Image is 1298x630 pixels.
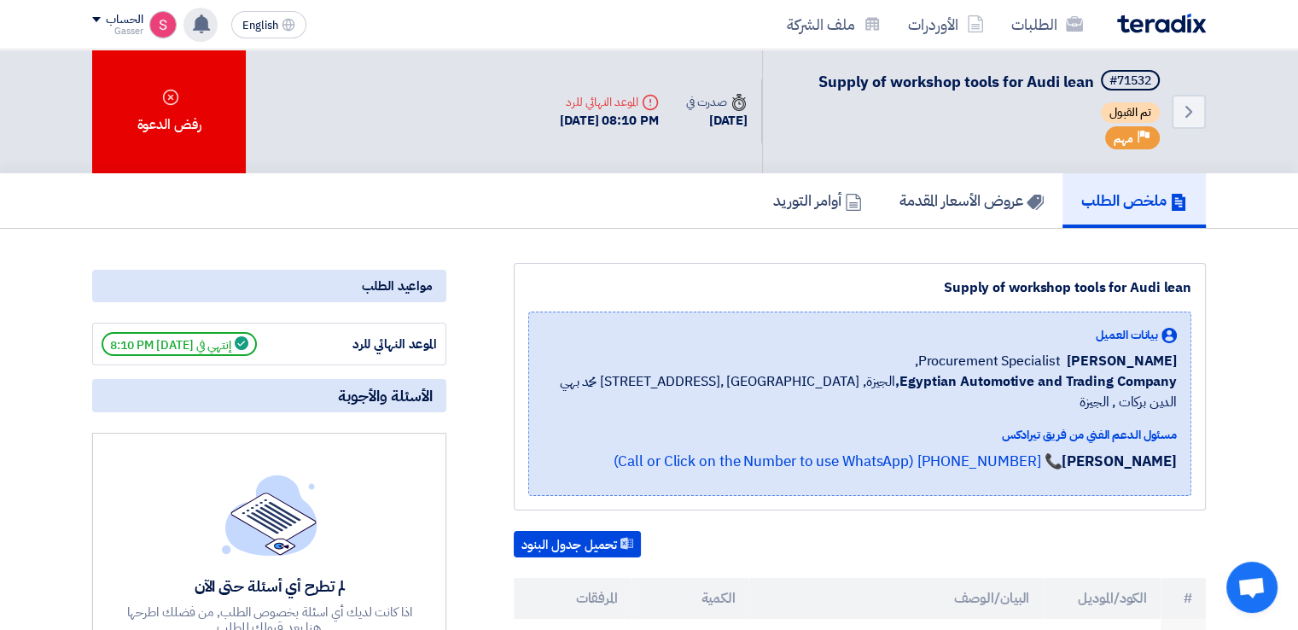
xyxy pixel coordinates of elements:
h5: Supply of workshop tools for Audi lean [818,70,1163,94]
div: Gasser [92,26,143,36]
a: أوامر التوريد [754,173,881,228]
span: English [242,20,278,32]
a: ملخص الطلب [1062,173,1206,228]
div: مسئول الدعم الفني من فريق تيرادكس [543,426,1177,444]
span: Procurement Specialist, [915,351,1061,371]
span: الجيزة, [GEOGRAPHIC_DATA] ,[STREET_ADDRESS] محمد بهي الدين بركات , الجيزة [543,371,1177,412]
div: لم تطرح أي أسئلة حتى الآن [125,576,415,596]
div: مواعيد الطلب [92,270,446,302]
span: [PERSON_NAME] [1067,351,1177,371]
img: empty_state_list.svg [222,475,317,555]
button: English [231,11,306,38]
h5: أوامر التوريد [773,190,862,210]
div: #71532 [1109,75,1151,87]
a: 📞 [PHONE_NUMBER] (Call or Click on the Number to use WhatsApp) [613,451,1062,472]
th: البيان/الوصف [749,578,1044,619]
img: Teradix logo [1117,14,1206,33]
div: صدرت في [686,93,748,111]
div: الحساب [106,13,143,27]
a: عروض الأسعار المقدمة [881,173,1062,228]
div: رفض الدعوة [92,50,246,173]
th: الكمية [632,578,749,619]
div: Supply of workshop tools for Audi lean [528,277,1191,298]
th: الكود/الموديل [1043,578,1161,619]
span: بيانات العميل [1096,326,1158,344]
div: الموعد النهائي للرد [309,335,437,354]
div: الموعد النهائي للرد [560,93,659,111]
span: إنتهي في [DATE] 8:10 PM [102,332,257,356]
img: unnamed_1748516558010.png [149,11,177,38]
a: ملف الشركة [773,4,894,44]
a: الطلبات [998,4,1097,44]
strong: [PERSON_NAME] [1062,451,1177,472]
span: Supply of workshop tools for Audi lean [818,70,1094,93]
a: الأوردرات [894,4,998,44]
div: [DATE] 08:10 PM [560,111,659,131]
button: تحميل جدول البنود [514,531,641,558]
div: Open chat [1226,562,1278,613]
b: Egyptian Automotive and Trading Company, [895,371,1177,392]
div: [DATE] [686,111,748,131]
span: مهم [1114,131,1133,147]
span: تم القبول [1101,102,1160,123]
th: # [1161,578,1206,619]
h5: ملخص الطلب [1081,190,1187,210]
span: الأسئلة والأجوبة [338,386,433,405]
th: المرفقات [514,578,632,619]
h5: عروض الأسعار المقدمة [899,190,1044,210]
